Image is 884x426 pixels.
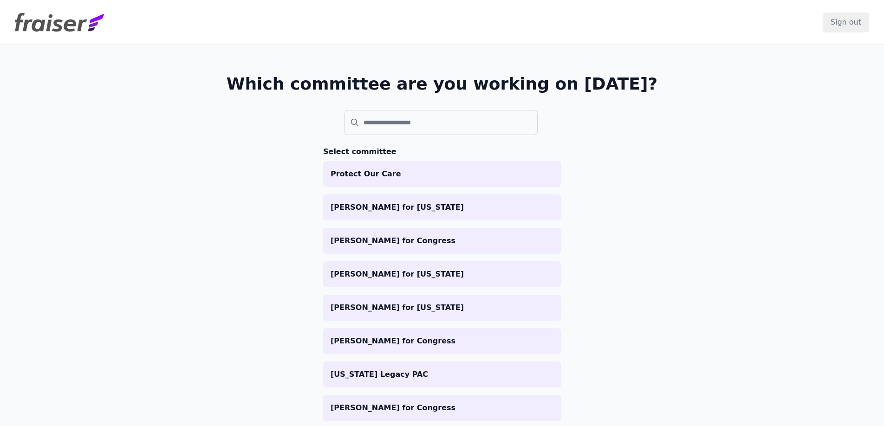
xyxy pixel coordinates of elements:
[323,194,561,220] a: [PERSON_NAME] for [US_STATE]
[323,361,561,387] a: [US_STATE] Legacy PAC
[331,336,553,347] p: [PERSON_NAME] for Congress
[331,235,553,246] p: [PERSON_NAME] for Congress
[331,402,553,413] p: [PERSON_NAME] for Congress
[323,261,561,287] a: [PERSON_NAME] for [US_STATE]
[331,269,553,280] p: [PERSON_NAME] for [US_STATE]
[331,202,553,213] p: [PERSON_NAME] for [US_STATE]
[823,13,869,32] input: Sign out
[15,13,104,32] img: Fraiser Logo
[323,228,561,254] a: [PERSON_NAME] for Congress
[323,395,561,421] a: [PERSON_NAME] for Congress
[323,146,561,157] h3: Select committee
[323,328,561,354] a: [PERSON_NAME] for Congress
[227,75,658,93] h1: Which committee are you working on [DATE]?
[323,161,561,187] a: Protect Our Care
[331,168,553,180] p: Protect Our Care
[331,369,553,380] p: [US_STATE] Legacy PAC
[331,302,553,313] p: [PERSON_NAME] for [US_STATE]
[323,295,561,321] a: [PERSON_NAME] for [US_STATE]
